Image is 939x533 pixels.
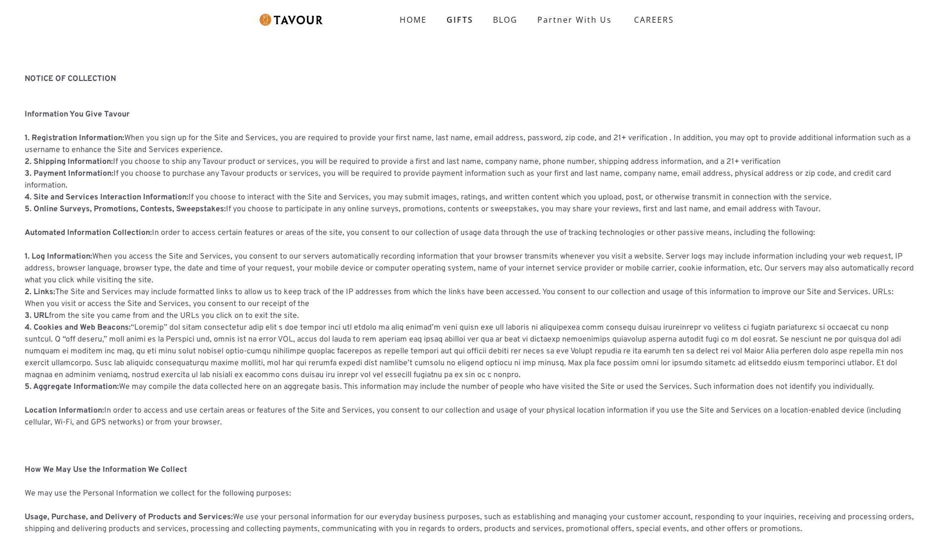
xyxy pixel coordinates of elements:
a: HOME [390,10,437,30]
strong: 2. Links: [25,287,55,297]
strong: Location Information: [25,406,104,416]
strong: Usage, Purchase, and Delivery of Products and Services: [25,512,233,522]
strong: NOTICE OF COLLECTION ‍ [25,74,116,84]
strong: 3. Payment Information: [25,169,113,179]
strong: Automated Information Collection: [25,228,152,238]
strong: HOME [400,14,427,25]
a: CAREERS [622,6,681,34]
strong: 5. Aggregate Information: [25,382,119,392]
strong: Information You Give Tavour ‍ [25,110,130,119]
a: GIFTS [437,10,483,30]
strong: 1. Log Information: [25,252,92,262]
a: partner with us [527,10,622,30]
strong: 5. Online Surveys, Promotions, Contests, Sweepstakes: [25,204,226,214]
a: BLOG [483,10,527,30]
strong: CAREERS [634,10,674,30]
strong: 1. Registration Information: [25,133,124,143]
strong: 2. Shipping Information: [25,157,113,167]
strong: 4. Cookies and Web Beacons: [25,323,131,333]
strong: 3. URL [25,311,49,321]
strong: How We May Use the Information We Collect [25,465,187,475]
strong: 4. Site and Services Interaction Information: [25,192,188,202]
